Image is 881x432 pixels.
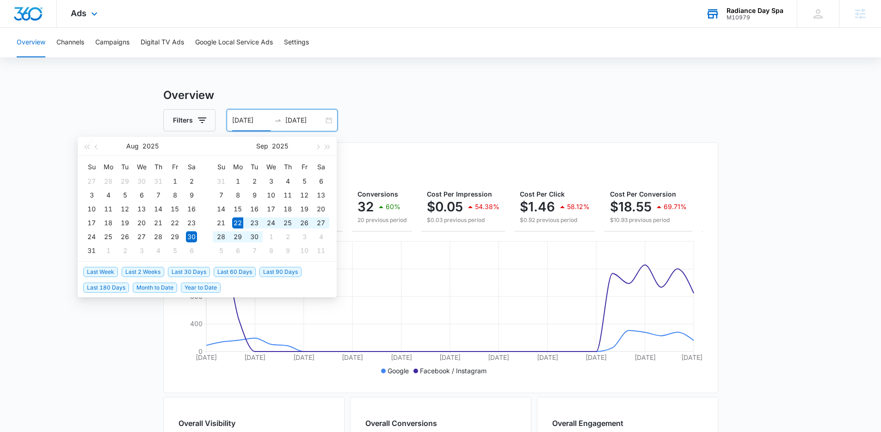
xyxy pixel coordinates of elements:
td: 2025-09-22 [229,216,246,230]
p: Facebook / Instagram [420,366,487,376]
td: 2025-10-07 [246,244,263,258]
p: $1.46 [520,199,555,214]
td: 2025-10-03 [296,230,313,244]
div: 11 [103,204,114,215]
div: 22 [232,217,243,228]
td: 2025-10-05 [213,244,229,258]
div: 23 [186,217,197,228]
span: Last 30 Days [168,267,210,277]
tspan: [DATE] [585,353,607,361]
td: 2025-08-29 [166,230,183,244]
div: 4 [282,176,293,187]
tspan: [DATE] [293,353,314,361]
tspan: [DATE] [681,353,702,361]
th: We [263,160,279,174]
p: $10.93 previous period [610,216,687,224]
div: 14 [216,204,227,215]
td: 2025-08-25 [100,230,117,244]
td: 2025-09-19 [296,202,313,216]
div: 2 [186,176,197,187]
td: 2025-10-06 [229,244,246,258]
td: 2025-10-08 [263,244,279,258]
div: 1 [265,231,277,242]
button: Sep [256,137,268,155]
td: 2025-09-07 [213,188,229,202]
span: Cost Per Impression [427,190,492,198]
div: 4 [103,190,114,201]
td: 2025-10-01 [263,230,279,244]
div: 12 [119,204,130,215]
th: We [133,160,150,174]
td: 2025-08-26 [117,230,133,244]
p: 20 previous period [357,216,407,224]
td: 2025-08-21 [150,216,166,230]
span: to [274,117,282,124]
div: account id [727,14,783,21]
span: Last 60 Days [214,267,256,277]
div: 20 [315,204,327,215]
td: 2025-10-02 [279,230,296,244]
div: 26 [299,217,310,228]
td: 2025-08-20 [133,216,150,230]
td: 2025-09-08 [229,188,246,202]
p: $0.92 previous period [520,216,590,224]
h2: Overall Conversions [365,418,437,429]
input: End date [285,115,324,125]
p: 32 [357,199,374,214]
td: 2025-10-04 [313,230,329,244]
div: 11 [282,190,293,201]
div: 10 [265,190,277,201]
th: Th [279,160,296,174]
span: Ads [71,8,86,18]
td: 2025-08-06 [133,188,150,202]
td: 2025-09-29 [229,230,246,244]
td: 2025-08-01 [166,174,183,188]
th: Su [83,160,100,174]
span: swap-right [274,117,282,124]
td: 2025-08-27 [133,230,150,244]
div: 6 [232,245,243,256]
div: 13 [315,190,327,201]
td: 2025-09-05 [166,244,183,258]
td: 2025-09-09 [246,188,263,202]
div: 26 [119,231,130,242]
div: 24 [86,231,97,242]
td: 2025-08-13 [133,202,150,216]
td: 2025-08-16 [183,202,200,216]
div: 9 [282,245,293,256]
th: Fr [296,160,313,174]
td: 2025-08-31 [83,244,100,258]
div: 29 [232,231,243,242]
td: 2025-08-03 [83,188,100,202]
div: 9 [186,190,197,201]
button: Settings [284,28,309,57]
span: Last 2 Weeks [122,267,164,277]
div: 21 [153,217,164,228]
div: 19 [299,204,310,215]
td: 2025-09-02 [117,244,133,258]
tspan: [DATE] [634,353,655,361]
td: 2025-07-29 [117,174,133,188]
tspan: [DATE] [488,353,509,361]
td: 2025-09-13 [313,188,329,202]
td: 2025-09-01 [229,174,246,188]
td: 2025-08-04 [100,188,117,202]
span: Year to Date [181,283,221,293]
button: Digital TV Ads [141,28,184,57]
td: 2025-08-05 [117,188,133,202]
div: 8 [265,245,277,256]
td: 2025-09-28 [213,230,229,244]
div: 27 [86,176,97,187]
tspan: 0 [198,347,203,355]
div: 16 [186,204,197,215]
td: 2025-07-30 [133,174,150,188]
td: 2025-10-09 [279,244,296,258]
div: 1 [169,176,180,187]
td: 2025-09-23 [246,216,263,230]
td: 2025-09-27 [313,216,329,230]
td: 2025-08-22 [166,216,183,230]
div: 2 [249,176,260,187]
div: 31 [153,176,164,187]
div: 25 [103,231,114,242]
td: 2025-09-04 [150,244,166,258]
